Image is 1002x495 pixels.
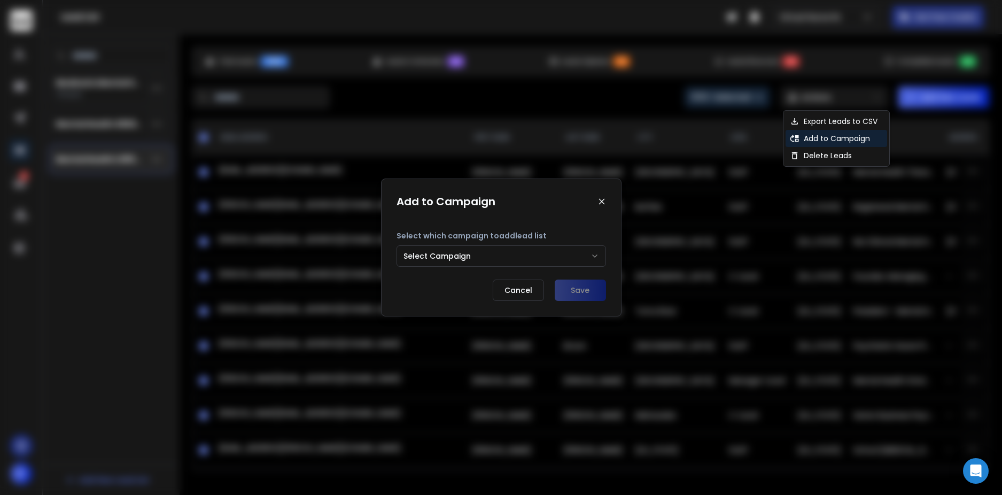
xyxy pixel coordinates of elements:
button: Select Campaign [397,245,606,267]
p: Delete Leads [804,150,852,161]
h1: Add to Campaign [397,194,495,209]
p: Add to Campaign [804,133,870,144]
p: Export Leads to CSV [804,116,877,127]
div: Open Intercom Messenger [963,458,989,484]
p: Cancel [493,280,544,301]
p: Select which campaign to add lead list [397,230,606,241]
